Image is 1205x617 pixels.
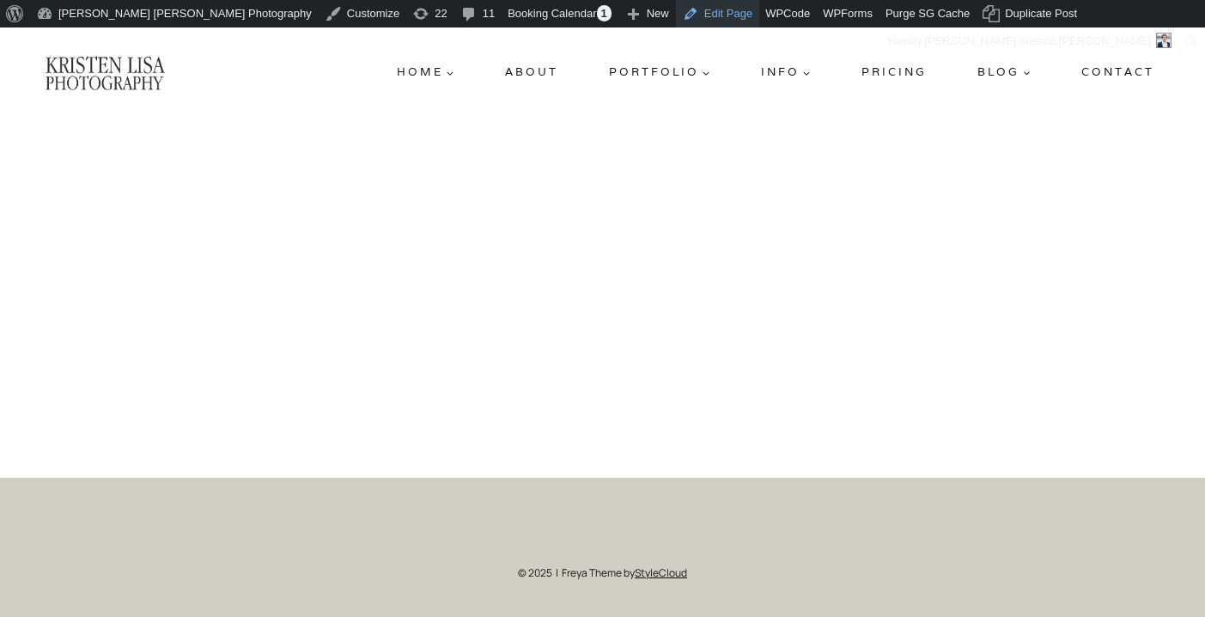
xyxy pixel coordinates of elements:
a: About [498,57,565,88]
span: [PERSON_NAME].masato.[PERSON_NAME] [924,34,1151,47]
img: Kristen Lisa Photography [44,54,166,91]
a: Pricing [855,57,934,88]
div: Domain Overview [65,101,154,113]
a: StyleCloud [635,565,687,580]
button: Child menu of Home [390,57,461,88]
p: © 2025 | Freya Theme by [70,565,1136,581]
div: v 4.0.25 [48,27,84,41]
img: logo_orange.svg [27,27,41,41]
nav: Primary Navigation [390,57,1161,88]
button: Child menu of Portfolio [602,57,717,88]
button: Child menu of Info [754,57,818,88]
a: Contact [1074,57,1161,88]
a: Howdy, [882,27,1178,55]
img: website_grey.svg [27,45,41,58]
img: tab_domain_overview_orange.svg [46,100,60,113]
div: Domain: [DOMAIN_NAME] [45,45,189,58]
button: Child menu of Blog [971,57,1038,88]
img: tab_keywords_by_traffic_grey.svg [171,100,185,113]
span: 1 [597,5,612,21]
div: Keywords by Traffic [190,101,289,113]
